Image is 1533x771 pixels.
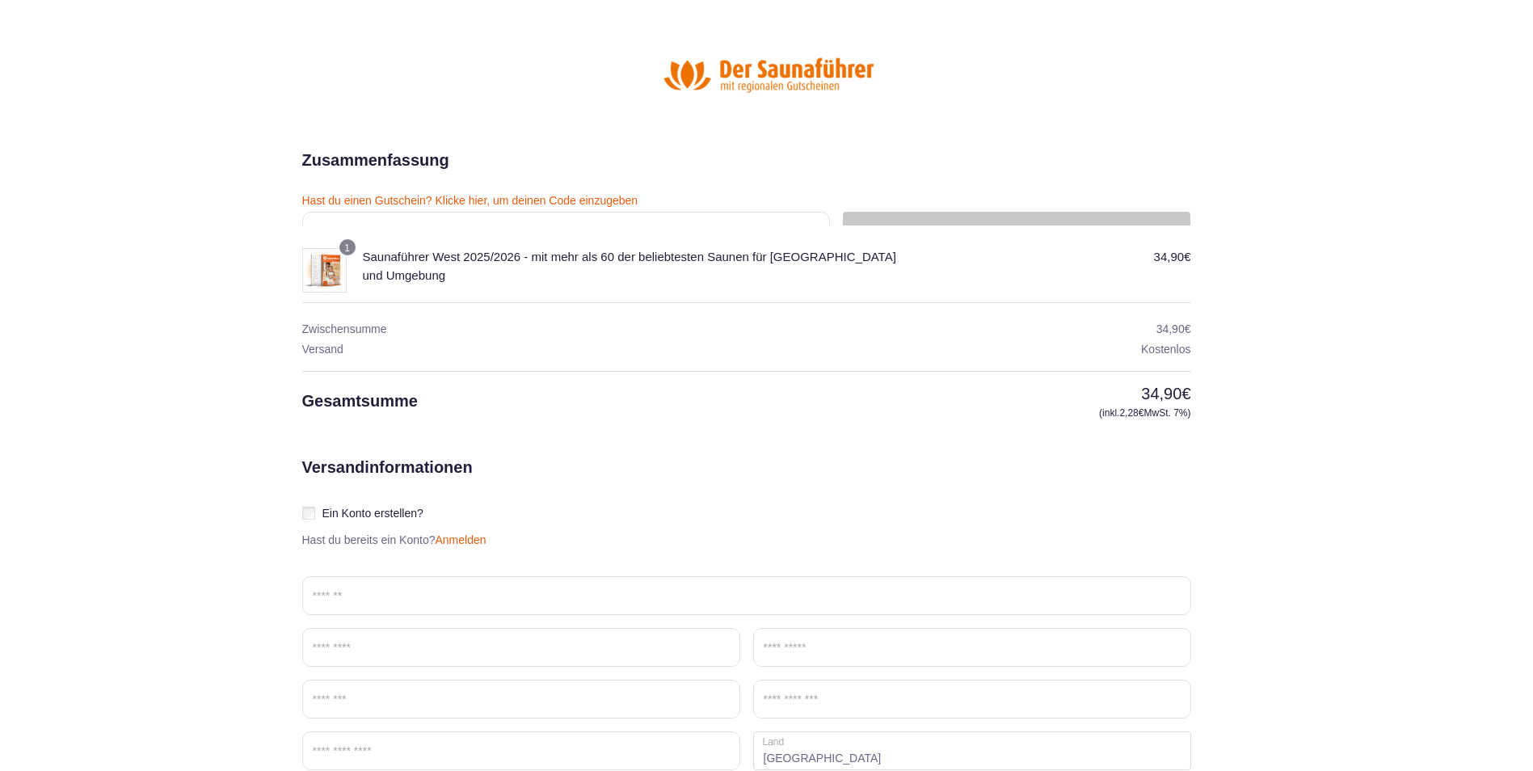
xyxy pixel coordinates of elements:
[1141,343,1190,356] span: Kostenlos
[302,322,387,335] span: Zwischensumme
[302,148,449,172] h2: Zusammenfassung
[1139,407,1144,419] span: €
[1141,385,1190,402] bdi: 34,90
[1185,322,1191,335] span: €
[1119,407,1143,419] span: 2,28
[296,533,493,547] p: Hast du bereits ein Konto?
[302,392,418,410] span: Gesamtsumme
[302,455,473,576] h2: Versandinformationen
[1181,385,1190,402] span: €
[302,248,347,293] img: Saunaführer West 2025/2026 - mit mehr als 60 der beliebtesten Saunen für Nordrhein-Westfalen und ...
[302,194,638,207] a: Hast du einen Gutschein? Klicke hier, um deinen Code einzugeben
[1156,322,1191,335] bdi: 34,90
[933,406,1191,420] small: (inkl. MwSt. 7%)
[363,250,896,282] span: Saunaführer West 2025/2026 - mit mehr als 60 der beliebtesten Saunen für [GEOGRAPHIC_DATA] und Um...
[1154,250,1191,263] bdi: 34,90
[344,242,350,254] span: 1
[843,212,1190,251] button: Anwenden
[302,343,343,356] span: Versand
[436,533,486,546] a: Anmelden
[322,507,423,520] span: Ein Konto erstellen?
[1184,250,1190,263] span: €
[302,507,315,520] input: Ein Konto erstellen?
[753,731,1191,770] strong: [GEOGRAPHIC_DATA]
